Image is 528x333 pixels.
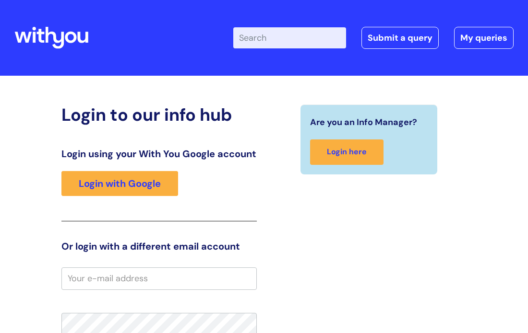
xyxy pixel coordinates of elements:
input: Search [233,27,346,48]
span: Are you an Info Manager? [310,115,417,130]
input: Your e-mail address [61,267,257,289]
h3: Or login with a different email account [61,241,257,252]
a: My queries [454,27,514,49]
h2: Login to our info hub [61,104,257,125]
a: Login with Google [61,171,178,196]
a: Submit a query [361,27,439,49]
a: Login here [310,139,384,165]
h3: Login using your With You Google account [61,148,257,160]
